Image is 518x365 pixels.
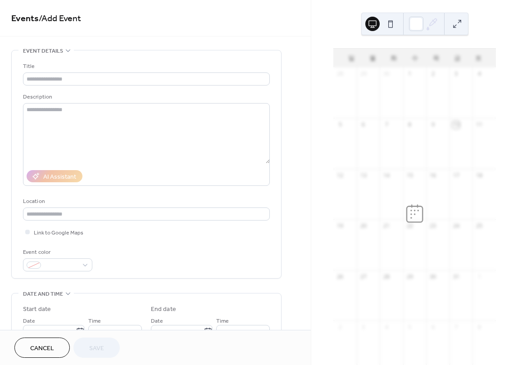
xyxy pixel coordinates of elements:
[336,121,344,129] div: 5
[429,222,437,230] div: 23
[359,171,367,179] div: 13
[406,324,413,331] div: 5
[383,324,391,331] div: 4
[336,70,344,78] div: 28
[429,70,437,78] div: 2
[429,171,437,179] div: 16
[406,70,413,78] div: 1
[476,121,483,129] div: 11
[362,49,383,67] div: 월
[452,273,460,280] div: 31
[359,222,367,230] div: 20
[406,121,413,129] div: 8
[34,228,83,238] span: Link to Google Maps
[23,92,268,102] div: Description
[452,324,460,331] div: 7
[39,10,81,27] span: / Add Event
[452,222,460,230] div: 24
[336,324,344,331] div: 2
[23,46,63,56] span: Event details
[383,171,391,179] div: 14
[23,248,91,257] div: Event color
[23,316,35,326] span: Date
[11,10,39,27] a: Events
[359,273,367,280] div: 27
[336,222,344,230] div: 19
[425,49,446,67] div: 목
[452,70,460,78] div: 3
[88,316,101,326] span: Time
[359,70,367,78] div: 29
[446,49,468,67] div: 금
[336,273,344,280] div: 26
[476,324,483,331] div: 8
[404,49,425,67] div: 수
[406,171,413,179] div: 15
[336,171,344,179] div: 12
[23,289,63,299] span: Date and time
[383,273,391,280] div: 28
[452,171,460,179] div: 17
[383,49,404,67] div: 화
[23,305,51,314] div: Start date
[383,222,391,230] div: 21
[476,222,483,230] div: 25
[406,273,413,280] div: 29
[383,70,391,78] div: 30
[476,273,483,280] div: 1
[23,197,268,206] div: Location
[429,273,437,280] div: 30
[359,121,367,129] div: 6
[341,49,362,67] div: 일
[151,316,163,326] span: Date
[216,316,229,326] span: Time
[429,324,437,331] div: 6
[452,121,460,129] div: 10
[476,171,483,179] div: 18
[468,49,489,67] div: 토
[14,338,70,358] button: Cancel
[429,121,437,129] div: 9
[151,305,176,314] div: End date
[476,70,483,78] div: 4
[30,344,54,353] span: Cancel
[23,62,268,71] div: Title
[406,222,413,230] div: 22
[383,121,391,129] div: 7
[359,324,367,331] div: 3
